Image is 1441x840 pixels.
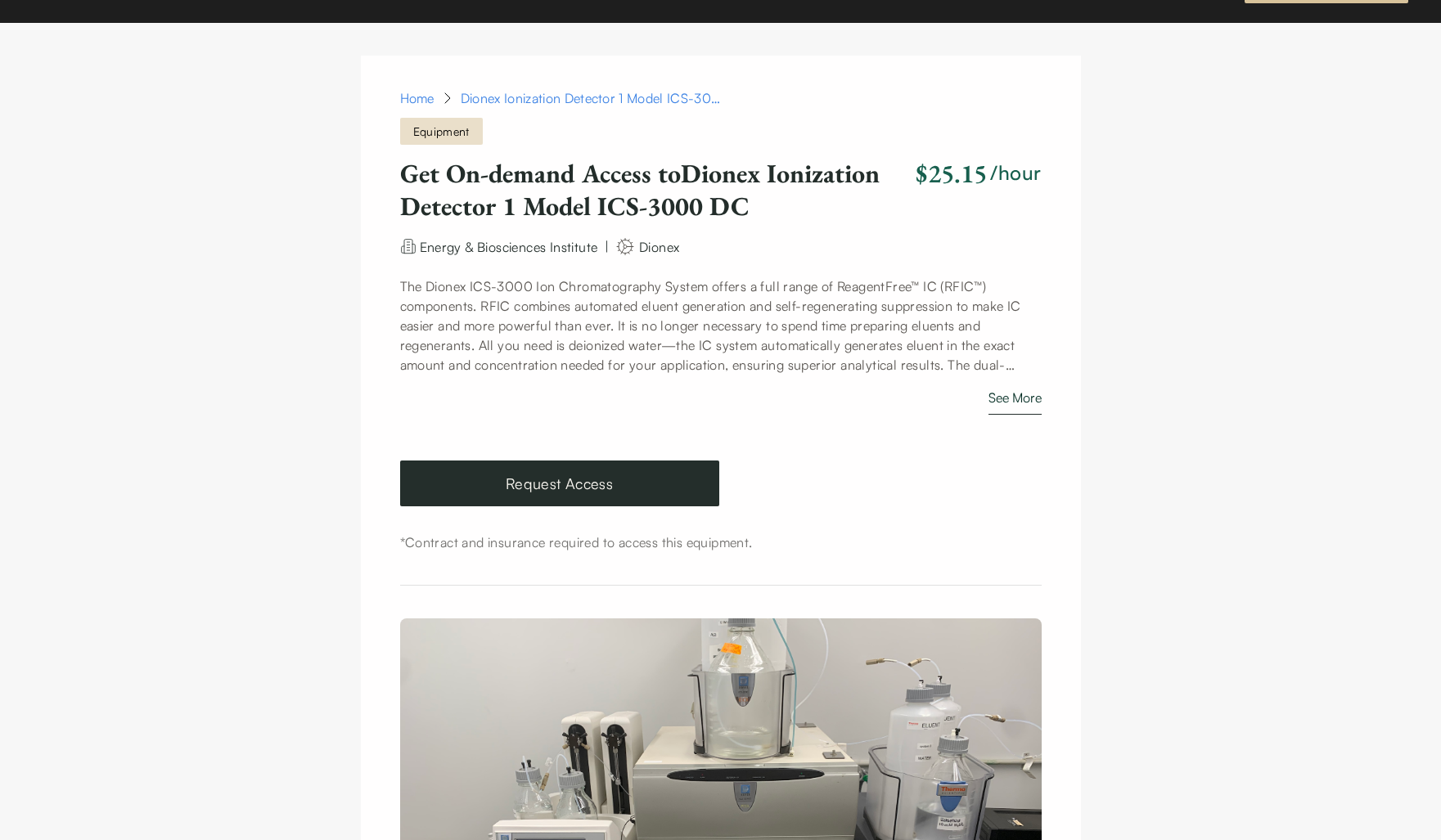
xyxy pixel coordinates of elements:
[400,157,910,223] h1: Get On-demand Access to Dionex Ionization Detector 1 Model ICS-3000 DC
[988,388,1042,415] button: See More
[605,236,609,256] div: |
[400,276,1042,375] p: The Dionex ICS-3000 Ion Chromatography System offers a full range of ReagentFree™ IC (RFIC™) comp...
[615,236,635,257] img: manufacturer
[916,157,987,190] h2: $25.15
[400,88,435,108] a: Home
[400,118,483,145] span: Equipment
[400,532,1042,552] div: *Contract and insurance required to access this equipment.
[461,88,723,108] div: Dionex Ionization Detector 1 Model ICS-3000 DC
[990,159,1041,187] h3: /hour
[420,237,598,254] a: Energy & Biosciences Institute
[420,239,598,255] span: Energy & Biosciences Institute
[400,460,719,506] a: Request Access
[639,238,679,254] span: Dionex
